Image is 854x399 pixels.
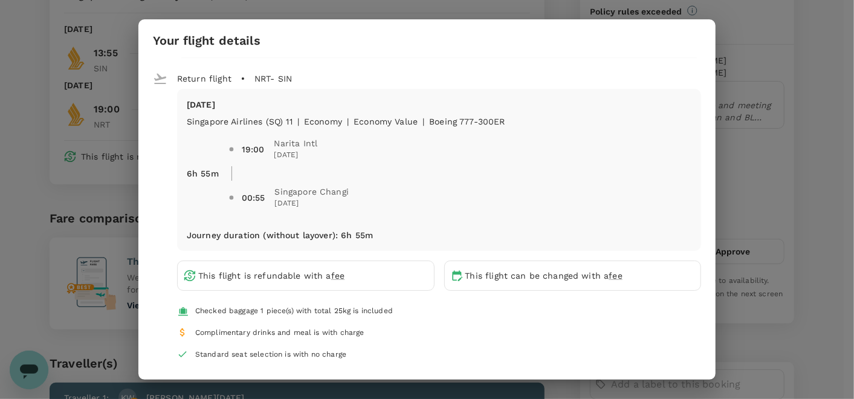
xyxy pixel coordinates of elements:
[153,34,260,48] h3: Your flight details
[187,115,293,128] p: Singapore Airlines (SQ) 11
[177,73,231,85] p: Return flight
[195,327,364,339] div: Complimentary drinks and meal is with charge
[242,192,265,204] div: 00:55
[195,349,346,361] div: Standard seat selection is with no charge
[187,229,373,241] p: Journey duration (without layover) : 6h 55m
[297,117,299,126] span: |
[465,270,623,282] p: This flight can be changed with a
[354,115,418,128] p: Economy Value
[422,117,424,126] span: |
[347,117,349,126] span: |
[187,99,691,111] p: [DATE]
[331,271,345,281] span: fee
[198,270,345,282] p: This flight is refundable with a
[274,137,318,149] span: Narita Intl
[195,305,393,317] div: Checked baggage 1 piece(s) with total 25kg is included
[254,73,292,85] p: NRT - SIN
[609,271,622,281] span: fee
[275,186,349,198] span: Singapore Changi
[274,149,318,161] span: [DATE]
[187,167,219,180] p: 6h 55m
[242,143,265,155] div: 19:00
[275,198,349,210] span: [DATE]
[304,115,342,128] p: economy
[429,115,505,128] p: Boeing 777-300ER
